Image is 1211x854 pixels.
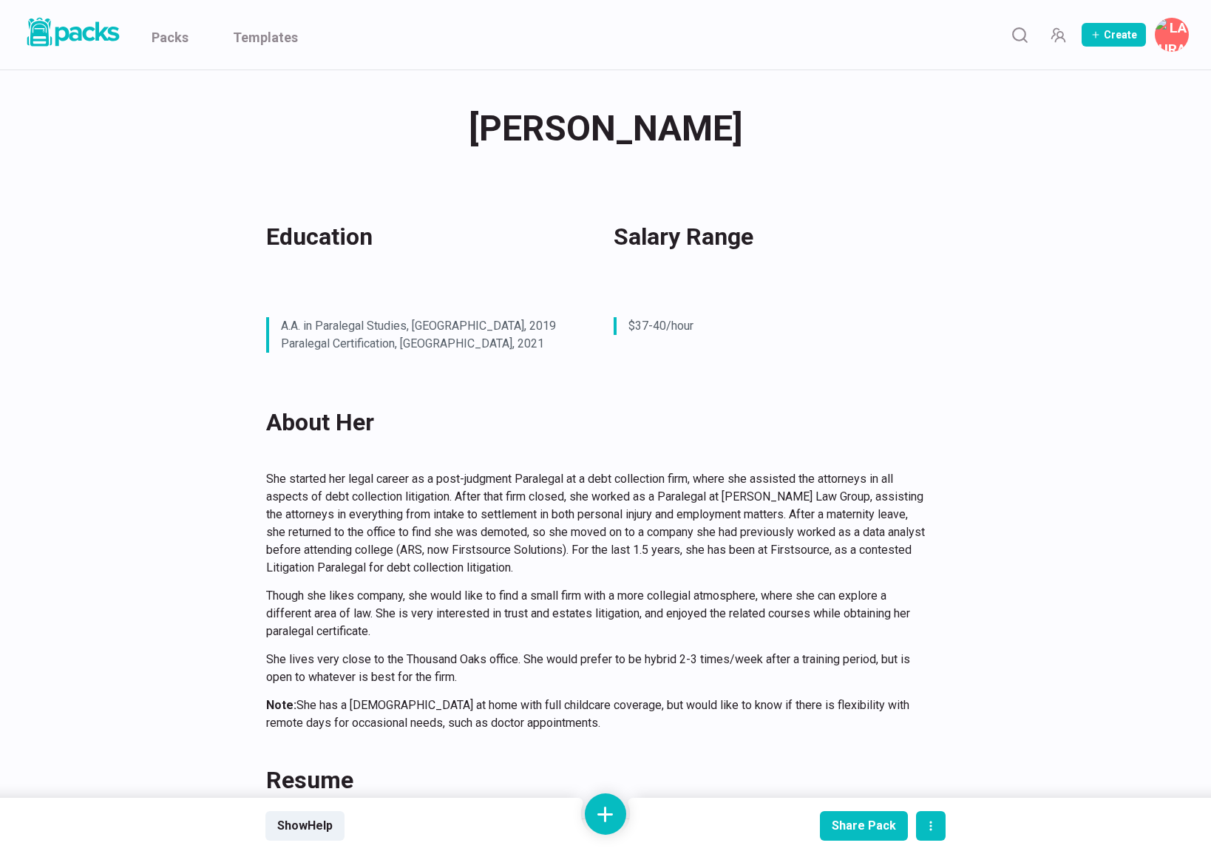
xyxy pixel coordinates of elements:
[832,819,896,833] div: Share Pack
[266,651,927,686] p: She lives very close to the Thousand Oaks office. She would prefer to be hybrid 2-3 times/week af...
[628,317,915,335] p: $37-40/hour
[266,762,927,798] h2: Resume
[469,100,743,157] span: [PERSON_NAME]
[266,587,927,640] p: Though she likes company, she would like to find a small firm with a more collegial atmosphere, w...
[265,811,345,841] button: ShowHelp
[266,698,296,712] strong: Note:
[1043,20,1073,50] button: Manage Team Invites
[1005,20,1034,50] button: Search
[22,15,122,55] a: Packs logo
[1155,18,1189,52] button: Laura Carter
[614,219,927,254] h2: Salary Range
[266,470,927,577] p: She started her legal career as a post-judgment Paralegal at a debt collection firm, where she as...
[820,811,908,841] button: Share Pack
[22,15,122,50] img: Packs logo
[1082,23,1146,47] button: Create Pack
[916,811,946,841] button: actions
[266,219,580,254] h2: Education
[266,697,927,732] p: She has a [DEMOGRAPHIC_DATA] at home with full childcare coverage, but would like to know if ther...
[266,404,927,440] h2: About Her
[281,317,568,353] p: A.A. in Paralegal Studies, [GEOGRAPHIC_DATA], 2019 Paralegal Certification, [GEOGRAPHIC_DATA], 2021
